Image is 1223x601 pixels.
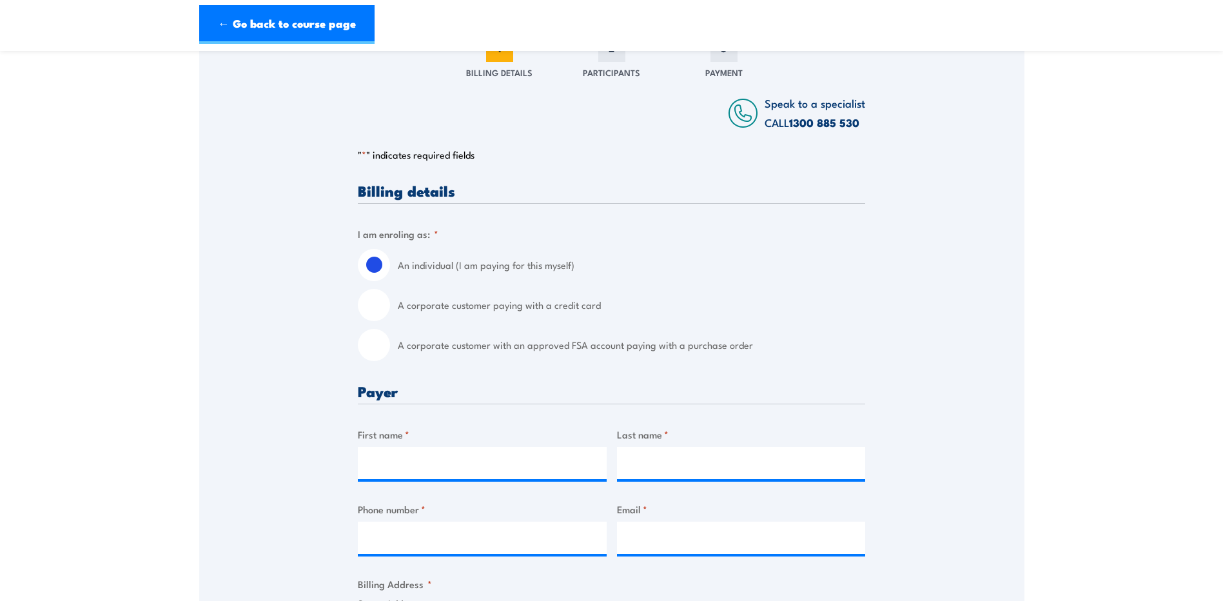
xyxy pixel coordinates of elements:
[617,502,866,517] label: Email
[199,5,375,44] a: ← Go back to course page
[466,66,533,79] span: Billing Details
[765,95,865,130] span: Speak to a specialist CALL
[358,576,432,591] legend: Billing Address
[358,148,865,161] p: " " indicates required fields
[617,427,866,442] label: Last name
[358,384,865,399] h3: Payer
[358,427,607,442] label: First name
[358,183,865,198] h3: Billing details
[583,66,640,79] span: Participants
[398,329,865,361] label: A corporate customer with an approved FSA account paying with a purchase order
[789,114,859,131] a: 1300 885 530
[398,249,865,281] label: An individual (I am paying for this myself)
[358,226,438,241] legend: I am enroling as:
[398,289,865,321] label: A corporate customer paying with a credit card
[705,66,743,79] span: Payment
[358,502,607,517] label: Phone number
